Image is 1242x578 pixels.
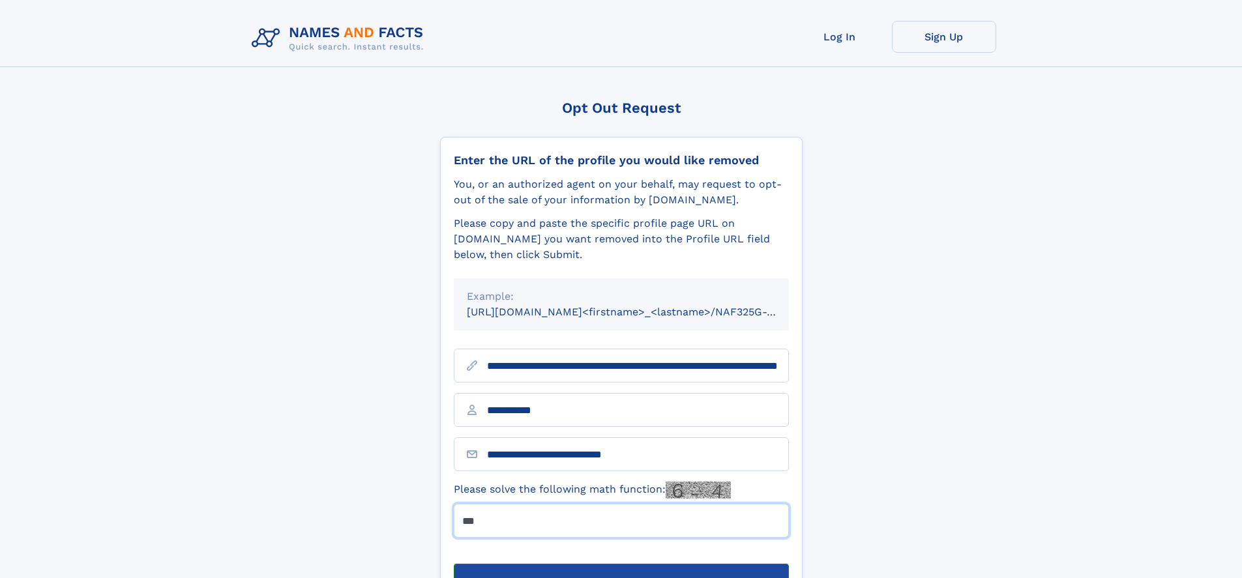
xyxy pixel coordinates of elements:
[454,482,731,499] label: Please solve the following math function:
[454,153,789,167] div: Enter the URL of the profile you would like removed
[788,21,892,53] a: Log In
[440,100,803,116] div: Opt Out Request
[892,21,996,53] a: Sign Up
[454,177,789,208] div: You, or an authorized agent on your behalf, may request to opt-out of the sale of your informatio...
[467,306,814,318] small: [URL][DOMAIN_NAME]<firstname>_<lastname>/NAF325G-xxxxxxxx
[467,289,776,304] div: Example:
[246,21,434,56] img: Logo Names and Facts
[454,216,789,263] div: Please copy and paste the specific profile page URL on [DOMAIN_NAME] you want removed into the Pr...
